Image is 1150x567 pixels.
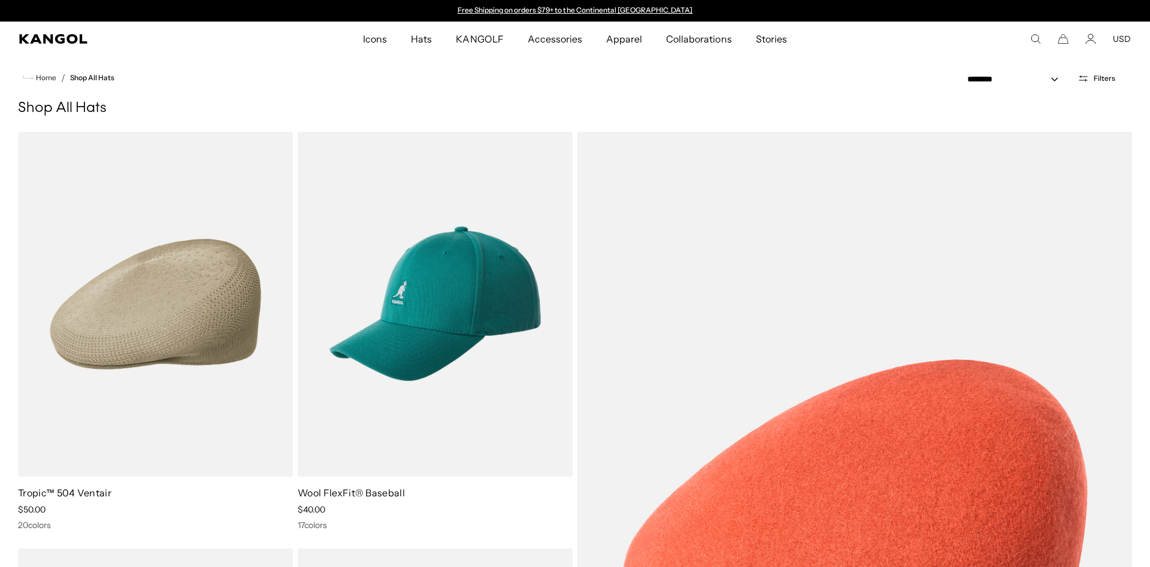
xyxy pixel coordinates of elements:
button: Cart [1058,34,1069,44]
span: Hats [411,22,432,56]
a: Wool FlexFit® Baseball [298,487,405,499]
span: KANGOLF [456,22,503,56]
a: Home [23,72,56,83]
span: Collaborations [666,22,731,56]
button: Open filters [1070,73,1122,84]
a: Account [1085,34,1096,44]
span: Stories [756,22,787,56]
span: Accessories [528,22,582,56]
a: Shop All Hats [70,74,114,82]
a: Stories [744,22,799,56]
span: Filters [1094,74,1115,83]
a: Tropic™ 504 Ventair [18,487,111,499]
slideshow-component: Announcement bar [452,6,698,16]
summary: Search here [1030,34,1041,44]
img: Wool FlexFit® Baseball [298,132,573,477]
span: Apparel [606,22,642,56]
span: Home [34,74,56,82]
div: 1 of 2 [452,6,698,16]
button: USD [1113,34,1131,44]
img: Tropic™ 504 Ventair [18,132,293,477]
a: Hats [399,22,444,56]
a: Kangol [19,34,240,44]
a: Icons [351,22,399,56]
a: Apparel [594,22,654,56]
span: $50.00 [18,504,46,515]
select: Sort by: Featured [963,73,1070,86]
a: KANGOLF [444,22,515,56]
div: 17 colors [298,520,573,530]
li: / [56,71,65,85]
h1: Shop All Hats [18,99,1132,117]
span: Icons [363,22,387,56]
a: Accessories [516,22,594,56]
a: Collaborations [654,22,743,56]
span: $40.00 [298,504,325,515]
a: Free Shipping on orders $79+ to the Continental [GEOGRAPHIC_DATA] [458,5,693,14]
div: Announcement [452,6,698,16]
div: 20 colors [18,520,293,530]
